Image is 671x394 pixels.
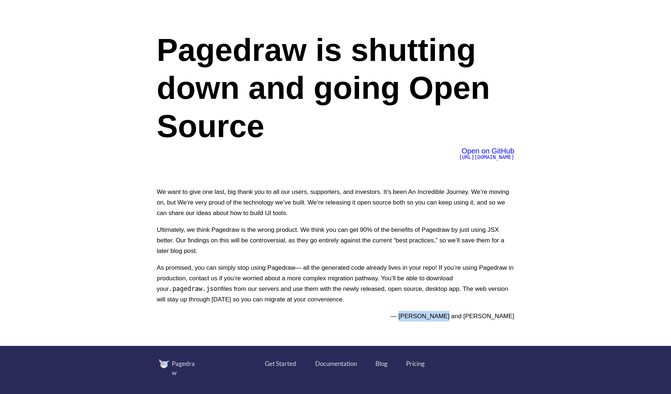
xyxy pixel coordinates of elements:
[459,148,514,160] a: Open on GitHub[URL][DOMAIN_NAME]
[157,187,514,218] p: We want to give one last, big thank you to all our users, supporters, and investors. It’s been An...
[459,154,514,160] span: [URL][DOMAIN_NAME]
[157,262,514,305] p: As promised, you can simply stop using Pagedraw— all the generated code already lives in your rep...
[157,31,514,145] h1: Pagedraw is shutting down and going Open Source
[315,359,357,368] a: Documentation
[157,225,514,256] p: Ultimately, we think Pagedraw is the wrong product. We think you can get 90% of the benefits of P...
[172,359,199,378] div: Pagedraw
[157,311,514,321] p: — [PERSON_NAME] and [PERSON_NAME]
[159,359,170,368] img: image.png
[375,359,388,368] a: Blog
[462,147,514,155] span: Open on GitHub
[159,359,210,378] a: Pagedraw
[406,359,425,368] a: Pricing
[169,285,221,292] code: .pagedraw.json
[265,359,296,368] a: Get Started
